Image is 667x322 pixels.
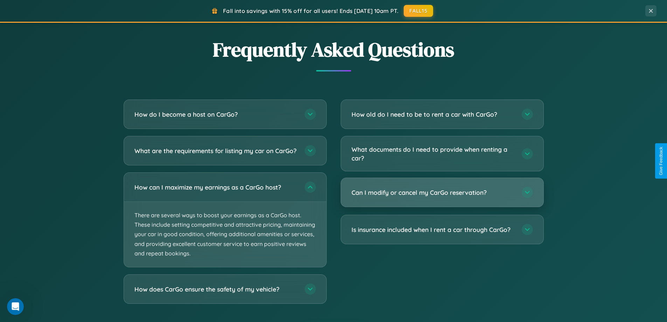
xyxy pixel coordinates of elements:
[352,110,515,119] h3: How old do I need to be to rent a car with CarGo?
[124,202,326,267] p: There are several ways to boost your earnings as a CarGo host. These include setting competitive ...
[352,145,515,162] h3: What documents do I need to provide when renting a car?
[134,285,298,294] h3: How does CarGo ensure the safety of my vehicle?
[134,183,298,192] h3: How can I maximize my earnings as a CarGo host?
[134,146,298,155] h3: What are the requirements for listing my car on CarGo?
[404,5,433,17] button: FALL15
[7,298,24,315] iframe: Intercom live chat
[134,110,298,119] h3: How do I become a host on CarGo?
[223,7,398,14] span: Fall into savings with 15% off for all users! Ends [DATE] 10am PT.
[659,147,663,175] div: Give Feedback
[124,36,544,63] h2: Frequently Asked Questions
[352,188,515,197] h3: Can I modify or cancel my CarGo reservation?
[352,225,515,234] h3: Is insurance included when I rent a car through CarGo?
